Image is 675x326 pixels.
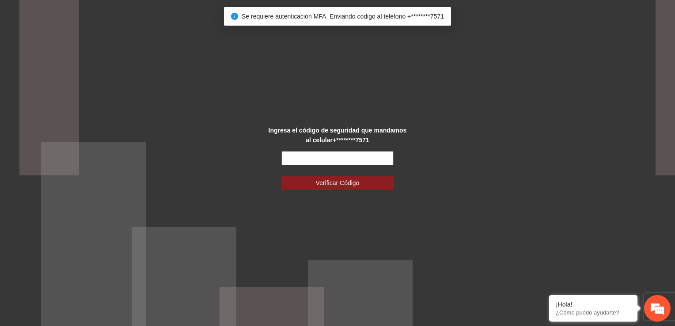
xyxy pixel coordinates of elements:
span: Estamos en línea. [51,110,122,199]
span: Se requiere autenticación MFA. Enviando código al teléfono +********7571 [242,13,444,20]
textarea: Escriba su mensaje y pulse “Intro” [4,225,168,256]
span: Verificar Código [316,178,360,188]
strong: Ingresa el código de seguridad que mandamos al celular +********7571 [269,127,407,144]
button: Verificar Código [281,176,394,190]
p: ¿Cómo puedo ayudarte? [556,309,631,316]
div: Chatee con nosotros ahora [46,45,148,57]
span: info-circle [231,13,238,20]
div: ¡Hola! [556,301,631,308]
div: Minimizar ventana de chat en vivo [145,4,166,26]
